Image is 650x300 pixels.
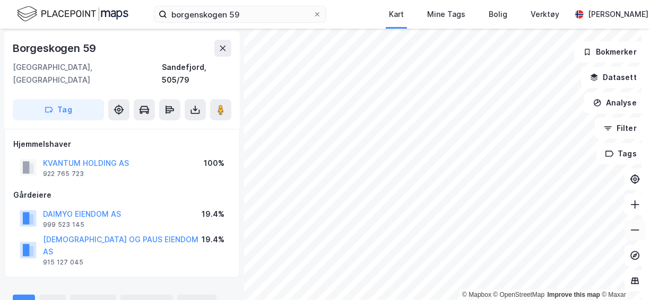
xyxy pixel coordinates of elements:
img: logo.f888ab2527a4732fd821a326f86c7f29.svg [17,5,128,23]
a: Improve this map [548,291,600,298]
button: Filter [595,118,646,139]
button: Tag [13,99,104,120]
div: 19.4% [202,233,224,246]
div: Mine Tags [427,8,465,21]
div: Bolig [489,8,507,21]
div: 999 523 145 [43,220,84,229]
button: Tags [596,143,646,164]
div: Borgeskogen 59 [13,40,98,57]
div: [PERSON_NAME] [588,8,648,21]
div: 100% [204,157,224,170]
button: Bokmerker [574,41,646,63]
div: Sandefjord, 505/79 [162,61,231,86]
a: OpenStreetMap [493,291,545,298]
input: Søk på adresse, matrikkel, gårdeiere, leietakere eller personer [167,6,313,22]
iframe: Chat Widget [597,249,650,300]
div: 922 765 723 [43,170,84,178]
div: Verktøy [531,8,559,21]
div: Hjemmelshaver [13,138,231,151]
div: [GEOGRAPHIC_DATA], [GEOGRAPHIC_DATA] [13,61,162,86]
div: Kart [389,8,404,21]
button: Analyse [584,92,646,113]
div: Kontrollprogram for chat [597,249,650,300]
div: Gårdeiere [13,189,231,201]
a: Mapbox [462,291,491,298]
div: 915 127 045 [43,258,83,267]
button: Datasett [581,67,646,88]
div: 19.4% [202,208,224,220]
